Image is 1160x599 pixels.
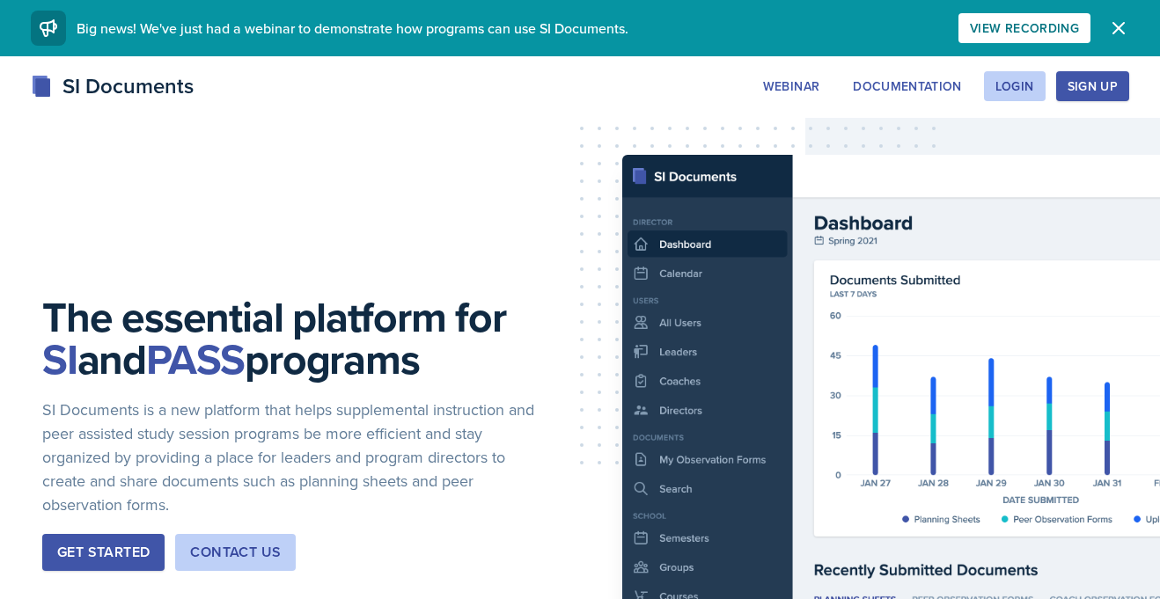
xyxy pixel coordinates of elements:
[1056,71,1129,101] button: Sign Up
[841,71,973,101] button: Documentation
[763,79,819,93] div: Webinar
[57,542,150,563] div: Get Started
[958,13,1090,43] button: View Recording
[995,79,1034,93] div: Login
[42,534,165,571] button: Get Started
[984,71,1046,101] button: Login
[970,21,1079,35] div: View Recording
[853,79,962,93] div: Documentation
[752,71,831,101] button: Webinar
[175,534,296,571] button: Contact Us
[1068,79,1118,93] div: Sign Up
[190,542,281,563] div: Contact Us
[31,70,194,102] div: SI Documents
[77,18,628,38] span: Big news! We've just had a webinar to demonstrate how programs can use SI Documents.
